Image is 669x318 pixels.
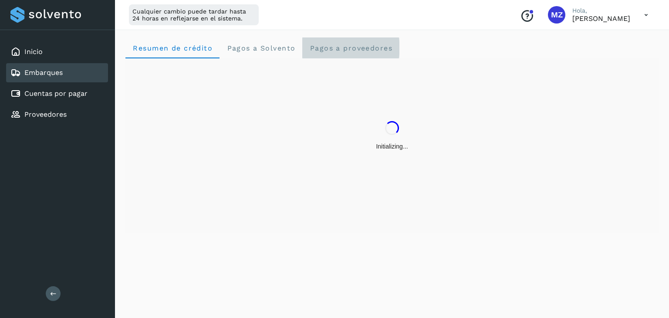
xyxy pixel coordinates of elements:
[24,47,43,56] a: Inicio
[24,68,63,77] a: Embarques
[6,105,108,124] div: Proveedores
[226,44,295,52] span: Pagos a Solvento
[132,44,213,52] span: Resumen de crédito
[6,63,108,82] div: Embarques
[24,110,67,118] a: Proveedores
[309,44,392,52] span: Pagos a proveedores
[6,84,108,103] div: Cuentas por pagar
[572,7,630,14] p: Hola,
[129,4,259,25] div: Cualquier cambio puede tardar hasta 24 horas en reflejarse en el sistema.
[6,42,108,61] div: Inicio
[572,14,630,23] p: Mariana Zavala Uribe
[24,89,88,98] a: Cuentas por pagar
